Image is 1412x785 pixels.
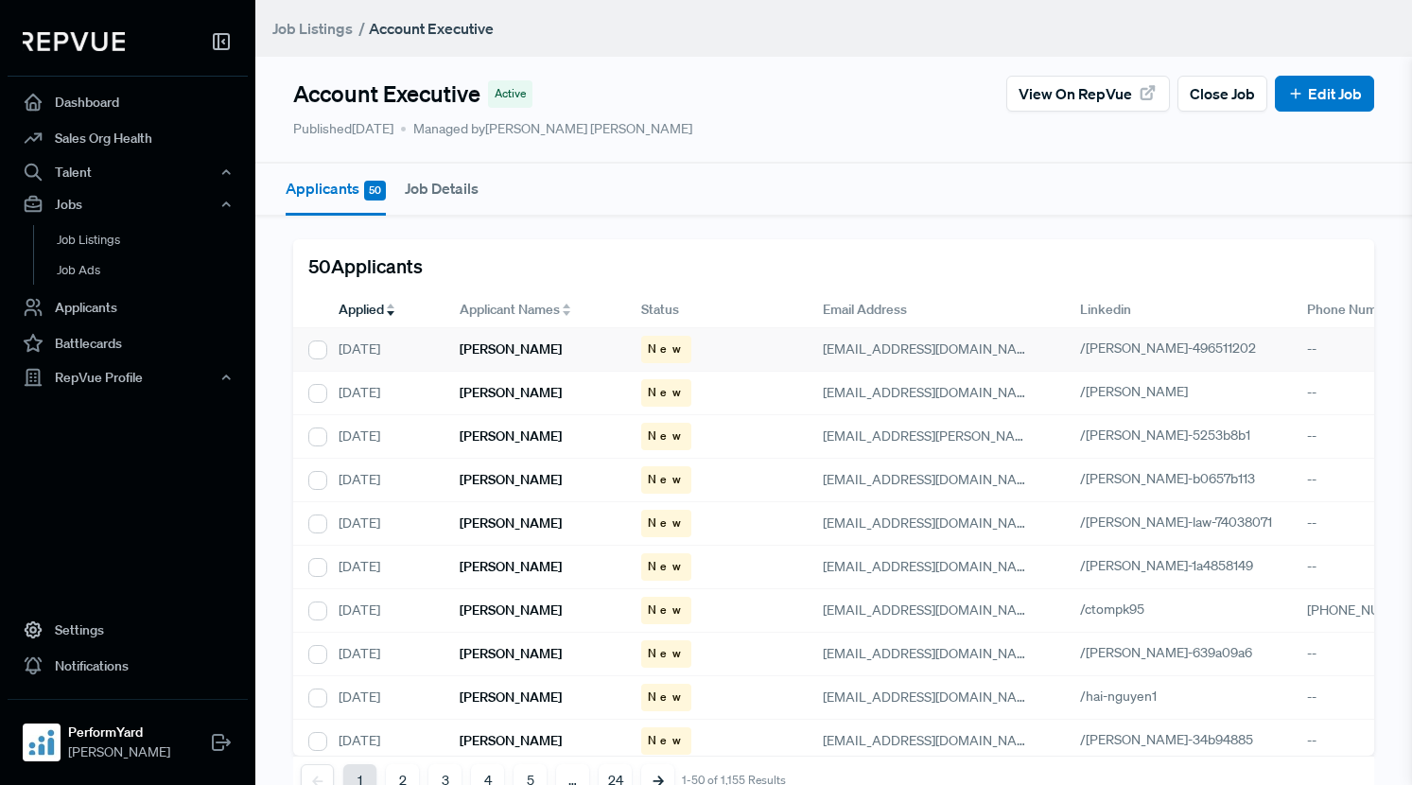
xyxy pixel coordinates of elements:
a: /[PERSON_NAME]-5253b8b1 [1080,427,1272,444]
a: /[PERSON_NAME]-b0657b113 [1080,470,1277,487]
span: /hai-nguyen1 [1080,688,1157,705]
div: Toggle SortBy [445,292,626,328]
h4: Account Executive [293,80,480,108]
div: [DATE] [323,502,445,546]
span: / [358,19,365,38]
a: Applicants [8,289,248,325]
span: /[PERSON_NAME]-639a09a6 [1080,644,1252,661]
a: Notifications [8,648,248,684]
span: New [648,515,685,532]
span: Close Job [1190,82,1255,105]
span: New [648,732,685,749]
a: /ctompk95 [1080,601,1166,618]
button: Talent [8,156,248,188]
a: Sales Org Health [8,120,248,156]
span: Email Address [823,300,907,320]
span: 50 [364,181,386,201]
h6: [PERSON_NAME] [460,646,562,662]
a: Job Listings [272,17,353,40]
div: Toggle SortBy [323,292,445,328]
a: Edit Job [1287,82,1362,105]
span: New [648,384,685,401]
a: Job Ads [33,255,273,286]
span: New [648,558,685,575]
h6: [PERSON_NAME] [460,559,562,575]
a: PerformYardPerformYard[PERSON_NAME] [8,699,248,770]
span: /[PERSON_NAME]-5253b8b1 [1080,427,1250,444]
span: [EMAIL_ADDRESS][DOMAIN_NAME] [823,689,1039,706]
span: Linkedin [1080,300,1131,320]
a: /[PERSON_NAME]-34b94885 [1080,731,1275,748]
span: /[PERSON_NAME]-law-74038071 [1080,514,1272,531]
button: View on RepVue [1006,76,1170,112]
h5: 50 Applicants [308,254,423,277]
a: /[PERSON_NAME]-496511202 [1080,340,1278,357]
span: Active [495,85,526,102]
span: [EMAIL_ADDRESS][DOMAIN_NAME] [823,515,1039,532]
span: New [648,689,685,706]
span: New [648,340,685,358]
span: /[PERSON_NAME]-496511202 [1080,340,1256,357]
h6: [PERSON_NAME] [460,515,562,532]
h6: [PERSON_NAME] [460,689,562,706]
span: [EMAIL_ADDRESS][DOMAIN_NAME] [823,471,1039,488]
h6: [PERSON_NAME] [460,428,562,445]
span: /[PERSON_NAME] [1080,383,1188,400]
div: [DATE] [323,720,445,763]
span: [EMAIL_ADDRESS][DOMAIN_NAME] [823,732,1039,749]
button: Job Details [405,164,479,213]
span: View on RepVue [1019,82,1132,105]
strong: Account Executive [369,19,494,38]
a: Dashboard [8,84,248,120]
span: Applicant Names [460,300,560,320]
div: [DATE] [323,372,445,415]
div: [DATE] [323,415,445,459]
span: [EMAIL_ADDRESS][PERSON_NAME][DOMAIN_NAME] [823,427,1142,445]
span: [EMAIL_ADDRESS][DOMAIN_NAME] [823,384,1039,401]
a: /hai-nguyen1 [1080,688,1178,705]
span: /[PERSON_NAME]-34b94885 [1080,731,1253,748]
a: Job Listings [33,225,273,255]
button: RepVue Profile [8,361,248,393]
span: New [648,602,685,619]
a: Battlecards [8,325,248,361]
span: [PERSON_NAME] [68,742,170,762]
div: [DATE] [323,459,445,502]
span: New [648,427,685,445]
h6: [PERSON_NAME] [460,472,562,488]
button: Close Job [1177,76,1267,112]
p: Published [DATE] [293,119,393,139]
div: [DATE] [323,676,445,720]
a: /[PERSON_NAME]-law-74038071 [1080,514,1294,531]
h6: [PERSON_NAME] [460,602,562,619]
img: PerformYard [26,727,57,758]
span: New [648,645,685,662]
span: Applied [339,300,384,320]
div: [DATE] [323,633,445,676]
h6: [PERSON_NAME] [460,341,562,358]
span: [EMAIL_ADDRESS][DOMAIN_NAME] [823,602,1039,619]
span: [EMAIL_ADDRESS][DOMAIN_NAME] [823,558,1039,575]
button: Jobs [8,188,248,220]
span: Managed by [PERSON_NAME] [PERSON_NAME] [401,119,692,139]
a: /[PERSON_NAME]-1a4858149 [1080,557,1275,574]
span: Status [641,300,679,320]
img: RepVue [23,32,125,51]
button: Applicants [286,164,386,216]
strong: PerformYard [68,723,170,742]
span: /ctompk95 [1080,601,1144,618]
div: [DATE] [323,328,445,372]
a: /[PERSON_NAME]-639a09a6 [1080,644,1274,661]
div: [DATE] [323,546,445,589]
a: Settings [8,612,248,648]
div: [DATE] [323,589,445,633]
button: Edit Job [1275,76,1374,112]
h6: [PERSON_NAME] [460,385,562,401]
span: /[PERSON_NAME]-1a4858149 [1080,557,1253,574]
a: /[PERSON_NAME] [1080,383,1210,400]
span: Phone Number [1307,300,1397,320]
